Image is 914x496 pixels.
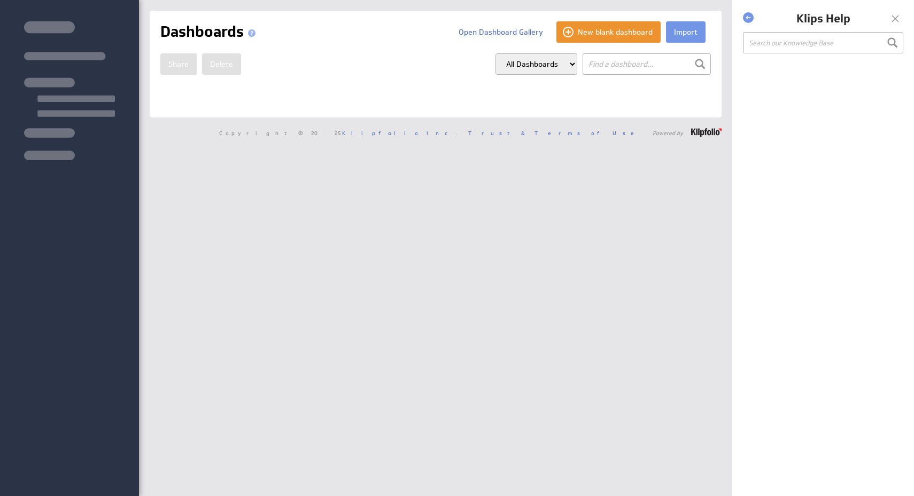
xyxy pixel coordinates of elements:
[756,11,890,27] h1: Klips Help
[451,21,551,43] button: Open Dashboard Gallery
[743,32,903,53] input: Search our Knowledge Base
[342,129,457,137] a: Klipfolio Inc.
[468,129,641,137] a: Trust & Terms of Use
[691,128,722,137] img: logo-footer.png
[202,53,241,75] button: Delete
[24,21,115,160] img: skeleton-sidenav.svg
[666,21,706,43] button: Import
[160,21,260,43] h1: Dashboards
[160,53,197,75] button: Share
[556,21,661,43] button: New blank dashboard
[583,53,711,75] input: Find a dashboard...
[653,130,683,136] span: Powered by
[219,130,457,136] span: Copyright © 2025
